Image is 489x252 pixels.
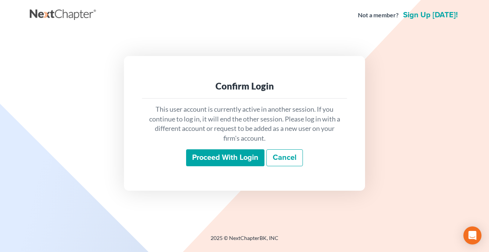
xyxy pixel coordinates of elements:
[266,149,303,167] a: Cancel
[358,11,399,20] strong: Not a member?
[402,11,459,19] a: Sign up [DATE]!
[30,234,459,248] div: 2025 © NextChapterBK, INC
[463,226,481,244] div: Open Intercom Messenger
[148,80,341,92] div: Confirm Login
[186,149,264,167] input: Proceed with login
[148,105,341,143] p: This user account is currently active in another session. If you continue to log in, it will end ...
